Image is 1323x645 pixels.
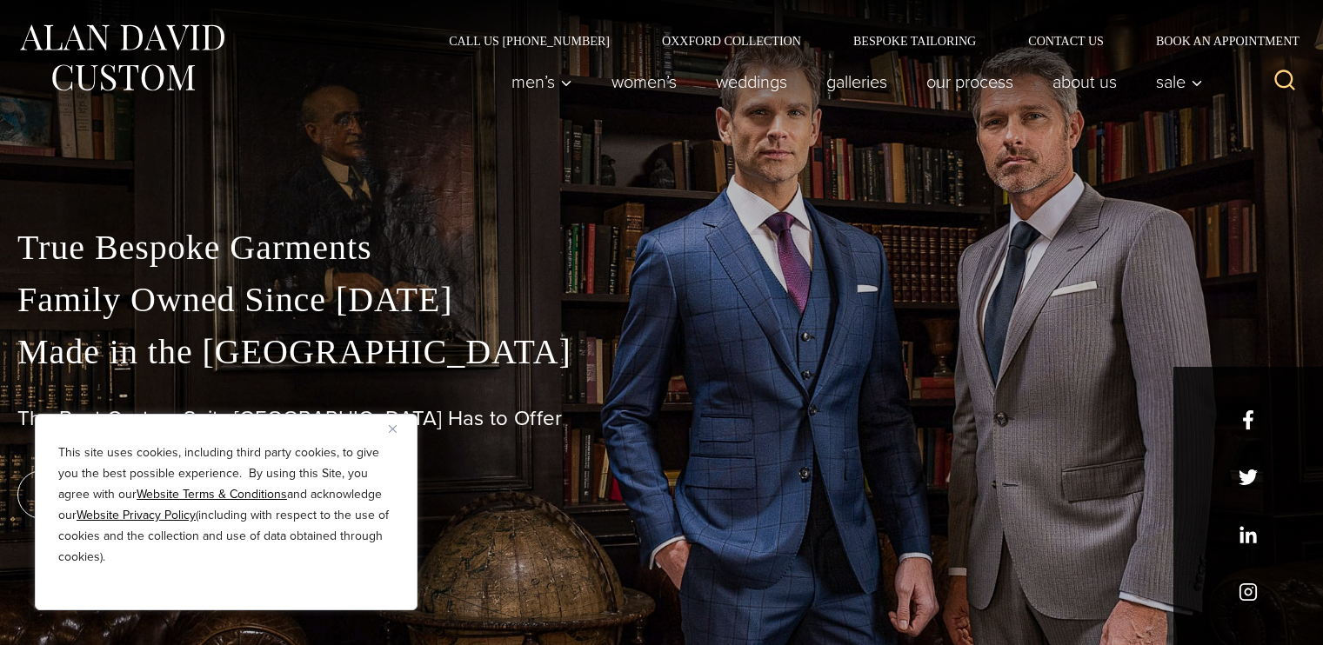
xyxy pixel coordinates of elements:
a: Call Us [PHONE_NUMBER] [423,35,636,47]
a: Book an Appointment [1130,35,1306,47]
a: book an appointment [17,470,261,519]
span: Sale [1156,73,1203,90]
a: Website Privacy Policy [77,506,196,524]
a: About Us [1033,64,1137,99]
a: Website Terms & Conditions [137,485,287,503]
img: Alan David Custom [17,19,226,96]
nav: Primary Navigation [492,64,1213,99]
button: View Search Form [1264,61,1306,103]
p: This site uses cookies, including third party cookies, to give you the best possible experience. ... [58,442,394,568]
img: Close [389,425,397,433]
span: Men’s [511,73,572,90]
a: weddings [697,64,807,99]
button: Close [389,418,410,439]
a: Women’s [592,64,697,99]
h1: The Best Custom Suits [GEOGRAPHIC_DATA] Has to Offer [17,406,1306,431]
p: True Bespoke Garments Family Owned Since [DATE] Made in the [GEOGRAPHIC_DATA] [17,222,1306,378]
a: Bespoke Tailoring [827,35,1002,47]
a: Contact Us [1002,35,1130,47]
a: Oxxford Collection [636,35,827,47]
a: Our Process [907,64,1033,99]
nav: Secondary Navigation [423,35,1306,47]
a: Galleries [807,64,907,99]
